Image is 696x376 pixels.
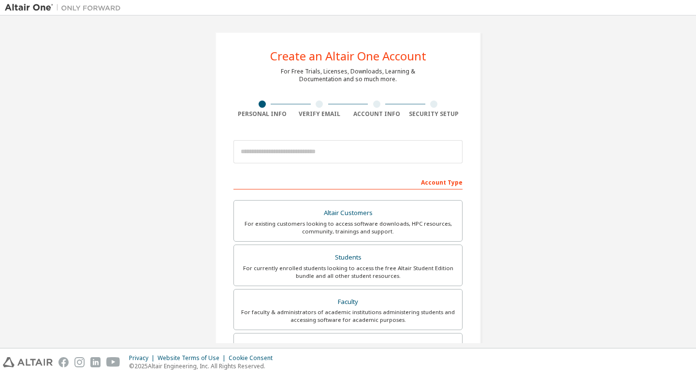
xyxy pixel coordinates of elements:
div: Privacy [129,354,158,362]
img: youtube.svg [106,357,120,367]
img: linkedin.svg [90,357,101,367]
div: Cookie Consent [229,354,278,362]
div: For faculty & administrators of academic institutions administering students and accessing softwa... [240,308,456,324]
div: Personal Info [233,110,291,118]
div: Altair Customers [240,206,456,220]
img: instagram.svg [74,357,85,367]
div: For Free Trials, Licenses, Downloads, Learning & Documentation and so much more. [281,68,415,83]
img: Altair One [5,3,126,13]
div: Verify Email [291,110,348,118]
div: Everyone else [240,339,456,353]
div: Students [240,251,456,264]
div: For existing customers looking to access software downloads, HPC resources, community, trainings ... [240,220,456,235]
div: Website Terms of Use [158,354,229,362]
div: Security Setup [406,110,463,118]
img: altair_logo.svg [3,357,53,367]
div: Account Info [348,110,406,118]
div: Faculty [240,295,456,309]
div: Account Type [233,174,463,189]
p: © 2025 Altair Engineering, Inc. All Rights Reserved. [129,362,278,370]
div: For currently enrolled students looking to access the free Altair Student Edition bundle and all ... [240,264,456,280]
div: Create an Altair One Account [270,50,426,62]
img: facebook.svg [58,357,69,367]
